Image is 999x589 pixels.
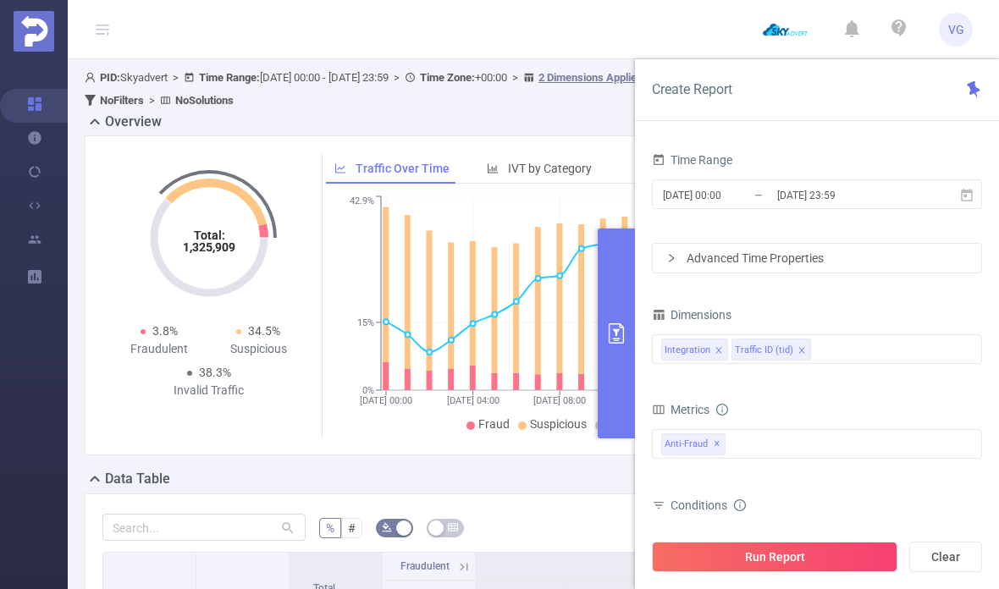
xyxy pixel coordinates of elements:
[798,346,806,356] i: icon: close
[507,71,523,84] span: >
[382,522,392,532] i: icon: bg-colors
[735,339,793,361] div: Traffic ID (tid)
[105,469,170,489] h2: Data Table
[661,339,728,361] li: Integration
[144,94,160,107] span: >
[400,560,450,572] span: Fraudulent
[652,403,709,416] span: Metrics
[775,184,913,206] input: End date
[909,542,982,572] button: Clear
[100,94,144,107] b: No Filters
[716,404,728,416] i: icon: info-circle
[199,71,260,84] b: Time Range:
[652,81,732,97] span: Create Report
[666,253,676,263] i: icon: right
[348,521,356,535] span: #
[653,244,981,272] div: icon: rightAdvanced Time Properties
[193,228,224,242] tspan: Total:
[661,433,726,455] span: Anti-Fraud
[389,71,405,84] span: >
[478,417,510,431] span: Fraud
[731,339,811,361] li: Traffic ID (tid)
[109,340,209,358] div: Fraudulent
[420,71,475,84] b: Time Zone:
[665,339,710,361] div: Integration
[248,324,280,338] span: 34.5%
[209,340,309,358] div: Suspicious
[100,71,120,84] b: PID:
[159,382,259,399] div: Invalid Traffic
[168,71,184,84] span: >
[661,184,798,206] input: Start date
[671,498,746,512] span: Conditions
[85,71,884,107] span: Skyadvert [DATE] 00:00 - [DATE] 23:59 +00:00
[448,522,458,532] i: icon: table
[85,72,100,83] i: icon: user
[14,11,54,52] img: Protected Media
[183,240,235,254] tspan: 1,325,909
[102,514,306,541] input: Search...
[360,395,412,406] tspan: [DATE] 00:00
[152,324,178,338] span: 3.8%
[715,346,723,356] i: icon: close
[326,521,334,535] span: %
[714,434,720,454] span: ✕
[508,162,592,175] span: IVT by Category
[530,417,587,431] span: Suspicious
[487,162,499,174] i: icon: bar-chart
[533,395,586,406] tspan: [DATE] 08:00
[734,499,746,511] i: icon: info-circle
[350,196,374,207] tspan: 42.9%
[652,153,732,167] span: Time Range
[199,366,231,379] span: 38.3%
[356,162,450,175] span: Traffic Over Time
[538,71,643,84] u: 2 Dimensions Applied
[948,13,964,47] span: VG
[446,395,499,406] tspan: [DATE] 04:00
[652,308,731,322] span: Dimensions
[652,542,897,572] button: Run Report
[362,385,374,396] tspan: 0%
[105,112,162,132] h2: Overview
[175,94,234,107] b: No Solutions
[357,317,374,328] tspan: 15%
[334,162,346,174] i: icon: line-chart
